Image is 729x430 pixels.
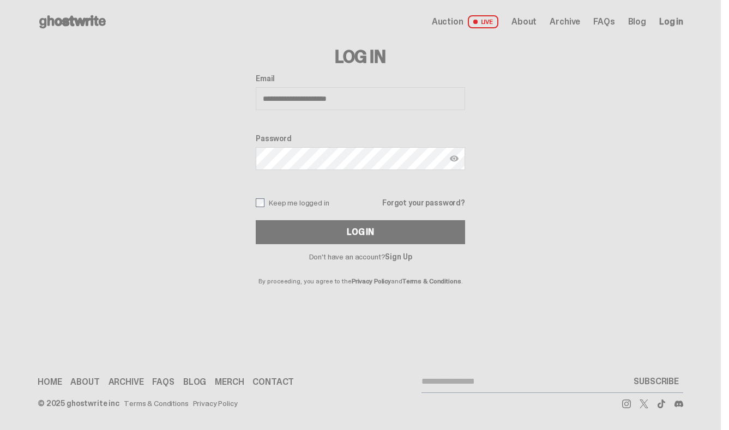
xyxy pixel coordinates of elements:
[402,277,461,286] a: Terms & Conditions
[183,378,206,386] a: Blog
[347,228,374,237] div: Log In
[629,371,683,392] button: SUBSCRIBE
[628,17,646,26] a: Blog
[124,399,188,407] a: Terms & Conditions
[659,17,683,26] a: Log in
[38,399,119,407] div: © 2025 ghostwrite inc
[256,253,465,261] p: Don't have an account?
[593,17,614,26] a: FAQs
[256,134,465,143] label: Password
[450,154,459,163] img: Show password
[152,378,174,386] a: FAQs
[256,198,329,207] label: Keep me logged in
[38,378,62,386] a: Home
[256,261,465,284] p: By proceeding, you agree to the and .
[193,399,238,407] a: Privacy Policy
[385,252,412,262] a: Sign Up
[432,17,463,26] span: Auction
[215,378,244,386] a: Merch
[468,15,499,28] span: LIVE
[256,74,465,83] label: Email
[109,378,144,386] a: Archive
[256,198,264,207] input: Keep me logged in
[511,17,537,26] a: About
[252,378,294,386] a: Contact
[550,17,580,26] a: Archive
[256,220,465,244] button: Log In
[70,378,99,386] a: About
[256,48,465,65] h3: Log In
[432,15,498,28] a: Auction LIVE
[352,277,391,286] a: Privacy Policy
[382,199,465,207] a: Forgot your password?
